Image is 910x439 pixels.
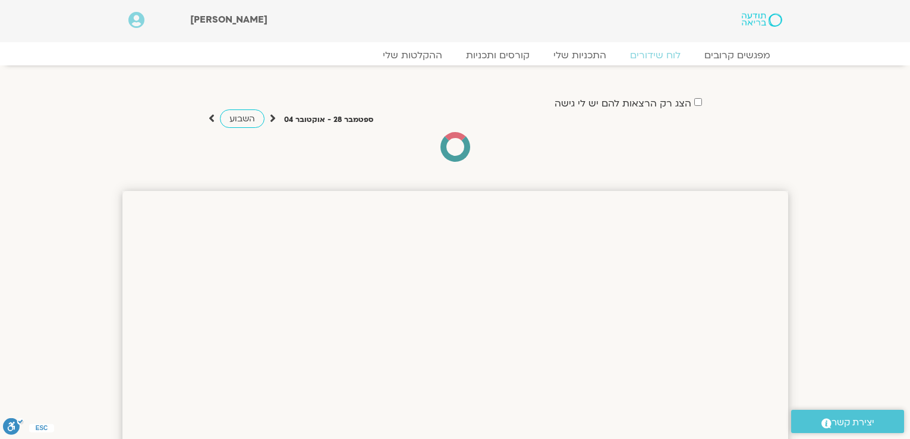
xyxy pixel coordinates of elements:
[371,49,454,61] a: ההקלטות שלי
[128,49,782,61] nav: Menu
[220,109,265,128] a: השבוע
[190,13,267,26] span: [PERSON_NAME]
[555,98,691,109] label: הצג רק הרצאות להם יש לי גישה
[284,114,373,126] p: ספטמבר 28 - אוקטובר 04
[454,49,541,61] a: קורסים ותכניות
[229,113,255,124] span: השבוע
[618,49,692,61] a: לוח שידורים
[791,410,904,433] a: יצירת קשר
[832,415,874,431] span: יצירת קשר
[541,49,618,61] a: התכניות שלי
[692,49,782,61] a: מפגשים קרובים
